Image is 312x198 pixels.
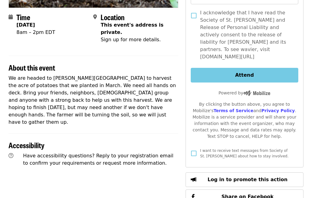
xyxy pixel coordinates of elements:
[101,12,125,22] span: Location
[191,68,298,82] button: Attend
[9,75,178,126] p: We are headed to [PERSON_NAME][GEOGRAPHIC_DATA] to harvest the acre of potatoes that we planted i...
[9,62,55,73] span: About this event
[9,153,13,159] i: question-circle icon
[16,29,55,36] div: 8am – 2pm EDT
[16,22,35,28] strong: [DATE]
[16,12,30,22] span: Time
[23,153,173,166] span: Have accessibility questions? Reply to your registration email to confirm your requirements or re...
[214,108,253,113] a: Terms of Service
[218,90,270,95] span: Powered by
[186,172,303,187] button: Log in to promote this action
[200,148,289,158] span: I want to receive text messages from Society of St. [PERSON_NAME] about how to stay involved.
[9,140,44,150] span: Accessibility
[9,14,13,20] i: calendar icon
[93,14,97,20] i: map-marker-alt icon
[200,9,293,61] span: I acknowledge that I have read the Society of St. [PERSON_NAME] and Release of Personal Liability...
[101,37,161,42] span: Sign up for more details.
[207,177,287,182] span: Log in to promote this action
[243,90,270,96] img: Powered by Mobilize
[261,108,295,113] a: Privacy Policy
[101,22,163,35] span: This event's address is private.
[191,101,298,140] div: By clicking the button above, you agree to Mobilize's and . Mobilize is a service provider and wi...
